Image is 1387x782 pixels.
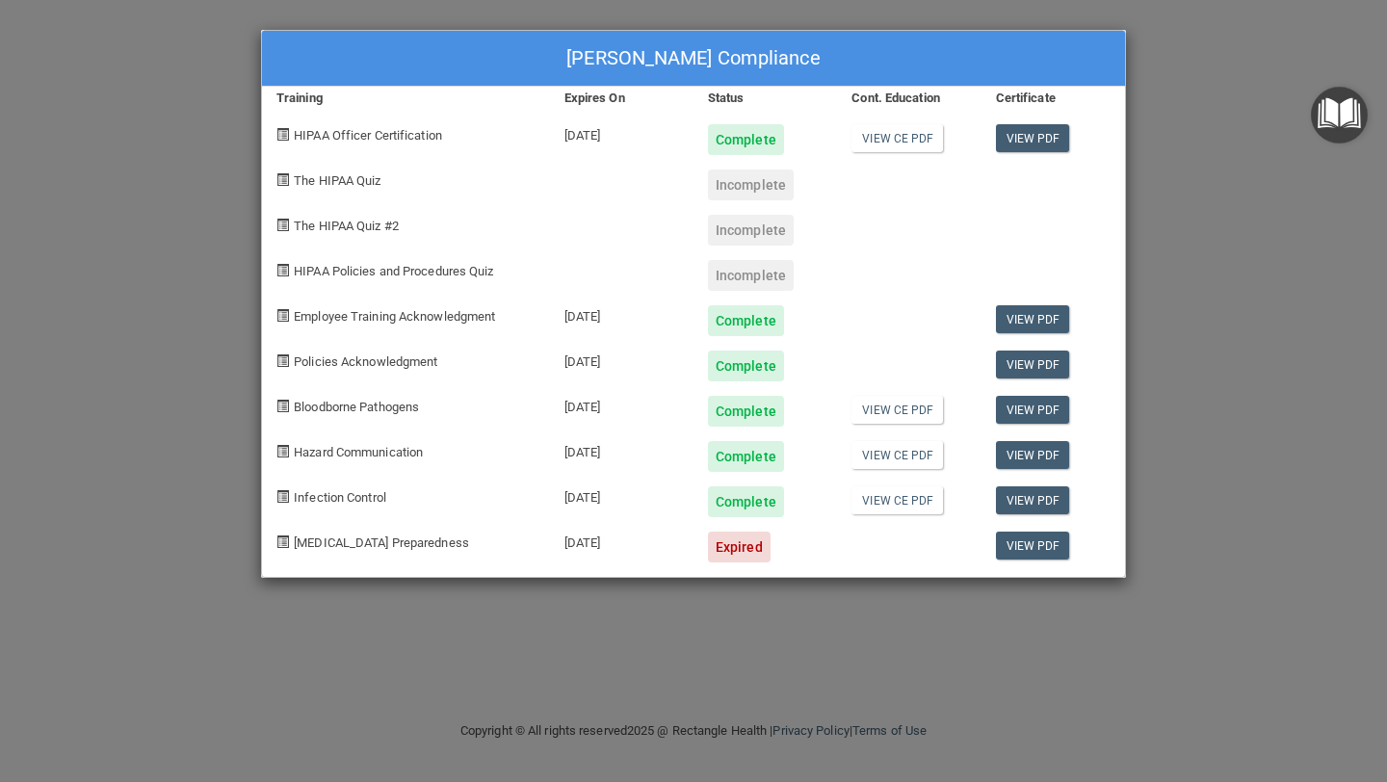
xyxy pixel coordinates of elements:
div: Complete [708,124,784,155]
div: Complete [708,305,784,336]
div: Complete [708,396,784,427]
div: Training [262,87,550,110]
span: Hazard Communication [294,445,423,459]
div: Incomplete [708,169,794,200]
a: View CE PDF [851,124,943,152]
span: Employee Training Acknowledgment [294,309,495,324]
span: [MEDICAL_DATA] Preparedness [294,535,469,550]
div: [DATE] [550,517,693,562]
span: Bloodborne Pathogens [294,400,419,414]
span: HIPAA Officer Certification [294,128,442,143]
div: Status [693,87,837,110]
div: [DATE] [550,427,693,472]
a: View PDF [996,486,1070,514]
div: Cont. Education [837,87,981,110]
a: View CE PDF [851,486,943,514]
a: View CE PDF [851,396,943,424]
div: Complete [708,351,784,381]
span: The HIPAA Quiz [294,173,380,188]
a: View CE PDF [851,441,943,469]
span: HIPAA Policies and Procedures Quiz [294,264,493,278]
div: Complete [708,486,784,517]
div: [DATE] [550,110,693,155]
span: The HIPAA Quiz #2 [294,219,399,233]
a: View PDF [996,532,1070,560]
a: View PDF [996,124,1070,152]
span: Infection Control [294,490,386,505]
a: View PDF [996,396,1070,424]
span: Policies Acknowledgment [294,354,437,369]
a: View PDF [996,305,1070,333]
div: Expires On [550,87,693,110]
div: Complete [708,441,784,472]
div: Certificate [981,87,1125,110]
div: Incomplete [708,215,794,246]
div: [DATE] [550,336,693,381]
div: [PERSON_NAME] Compliance [262,31,1125,87]
a: View PDF [996,351,1070,378]
div: Incomplete [708,260,794,291]
div: Expired [708,532,771,562]
button: Open Resource Center [1311,87,1368,143]
div: [DATE] [550,472,693,517]
div: [DATE] [550,381,693,427]
div: [DATE] [550,291,693,336]
a: View PDF [996,441,1070,469]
